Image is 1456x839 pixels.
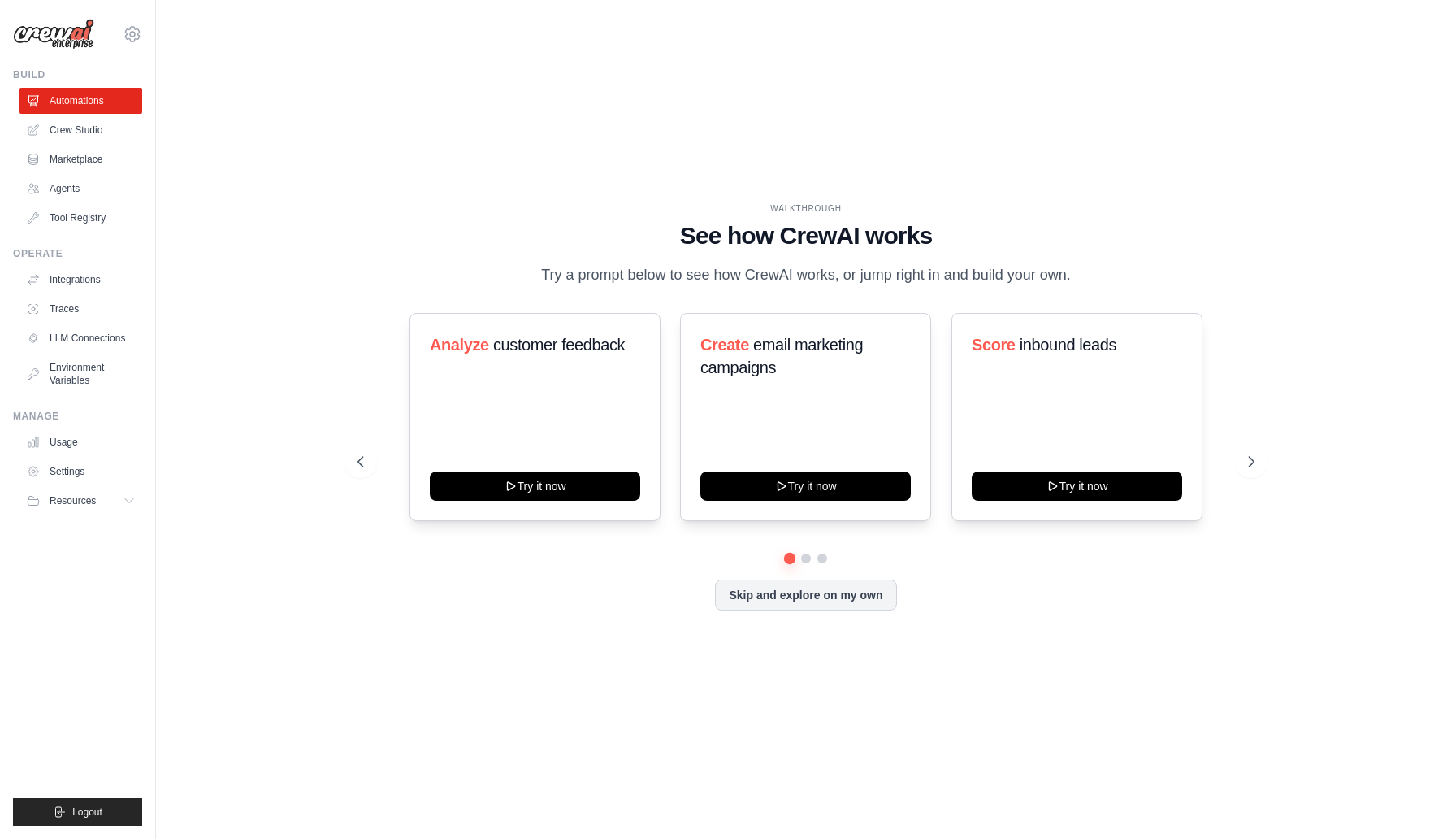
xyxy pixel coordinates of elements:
div: Build [13,68,142,81]
a: Usage [19,429,142,455]
span: Resources [50,494,96,507]
p: Try a prompt below to see how CrewAI works, or jump right in and build your own. [533,263,1079,287]
div: Manage [13,410,142,423]
button: Resources [19,488,142,514]
span: Logout [72,806,102,819]
span: email marketing campaigns [700,336,863,376]
span: Score [972,336,1016,354]
a: Crew Studio [19,117,142,143]
a: Settings [19,459,142,485]
img: Logo [13,19,94,50]
a: Integrations [19,267,142,293]
span: customer feedback [493,336,625,354]
a: Tool Registry [19,205,142,231]
span: inbound leads [1019,336,1116,354]
a: LLM Connections [19,325,142,351]
h1: See how CrewAI works [357,221,1254,250]
a: Marketplace [19,146,142,172]
a: Agents [19,176,142,202]
a: Environment Variables [19,354,142,393]
button: Try it now [972,472,1182,501]
button: Logout [13,798,142,826]
span: Analyze [430,336,489,354]
a: Traces [19,296,142,322]
button: Skip and explore on my own [715,580,896,611]
button: Try it now [430,472,640,501]
div: WALKTHROUGH [357,202,1254,215]
button: Try it now [700,472,911,501]
div: Operate [13,247,142,260]
span: Create [700,336,749,354]
a: Automations [19,88,142,114]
